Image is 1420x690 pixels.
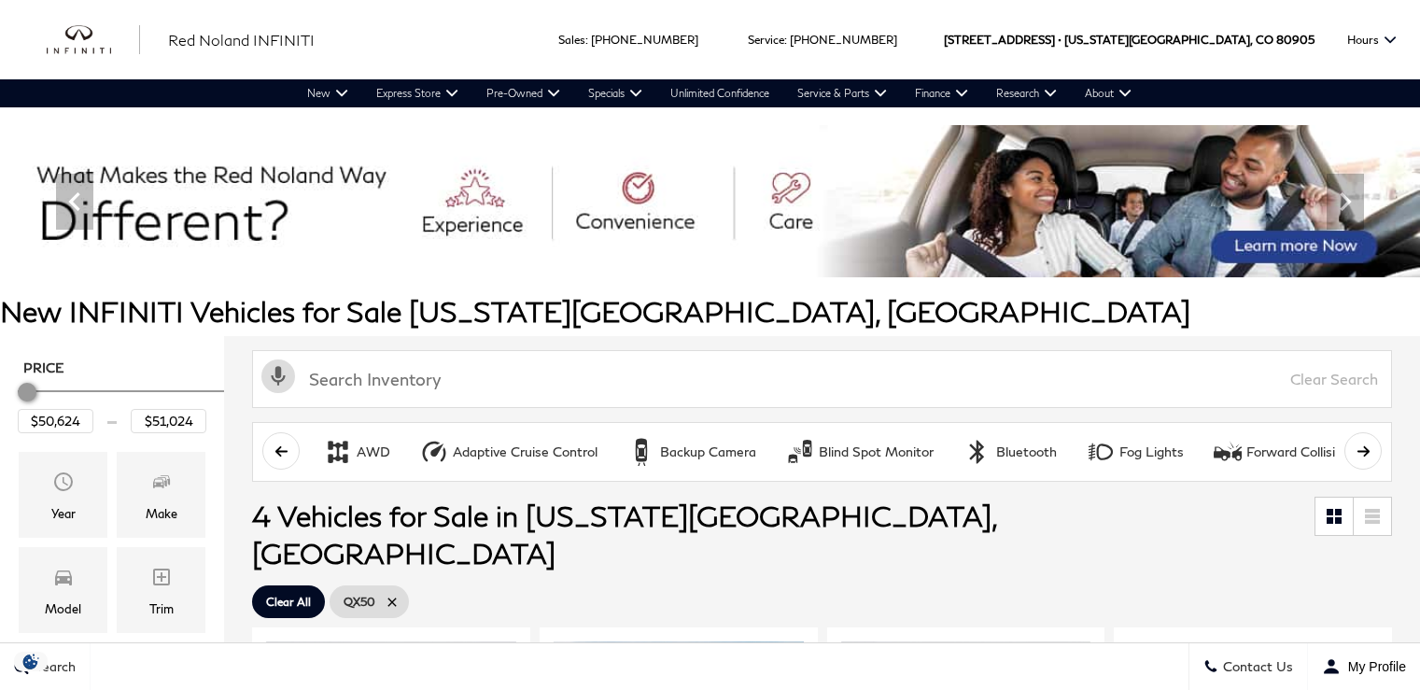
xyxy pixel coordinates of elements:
[591,33,698,47] a: [PHONE_NUMBER]
[610,243,628,261] span: Go to slide 1
[357,444,390,460] div: AWD
[963,438,991,466] div: Bluetooth
[688,243,707,261] span: Go to slide 4
[149,598,174,619] div: Trim
[293,79,362,107] a: New
[996,444,1057,460] div: Bluetooth
[786,438,814,466] div: Blind Spot Monitor
[261,359,295,393] svg: Click to toggle on voice search
[1308,643,1420,690] button: Open user profile menu
[262,432,300,470] button: scroll left
[19,452,107,538] div: YearYear
[793,243,811,261] span: Go to slide 8
[150,466,173,503] span: Make
[574,79,656,107] a: Specials
[47,25,140,55] img: INFINITI
[19,547,107,633] div: ModelModel
[1071,79,1146,107] a: About
[23,359,201,376] h5: Price
[1087,438,1115,466] div: Fog Lights
[558,33,585,47] span: Sales
[362,79,472,107] a: Express Store
[783,79,901,107] a: Service & Parts
[1341,659,1406,674] span: My Profile
[52,561,75,598] span: Model
[656,79,783,107] a: Unlimited Confidence
[1246,444,1404,460] div: Forward Collision Warning
[168,31,315,49] span: Red Noland INFINITI
[252,350,1392,408] input: Search Inventory
[131,409,206,433] input: Maximum
[585,33,588,47] span: :
[410,432,608,472] button: Adaptive Cruise ControlAdaptive Cruise Control
[819,444,934,460] div: Blind Spot Monitor
[662,243,681,261] span: Go to slide 3
[1327,174,1364,230] div: Next
[293,79,1146,107] nav: Main Navigation
[660,444,756,460] div: Backup Camera
[901,79,982,107] a: Finance
[324,438,352,466] div: AWD
[1218,659,1293,675] span: Contact Us
[453,444,598,460] div: Adaptive Cruise Control
[9,652,52,671] img: Opt-Out Icon
[168,29,315,51] a: Red Noland INFINITI
[636,243,654,261] span: Go to slide 2
[953,432,1067,472] button: BluetoothBluetooth
[29,659,76,675] span: Search
[252,499,996,570] span: 4 Vehicles for Sale in [US_STATE][GEOGRAPHIC_DATA], [GEOGRAPHIC_DATA]
[1344,432,1382,470] button: scroll right
[1214,438,1242,466] div: Forward Collision Warning
[51,503,76,524] div: Year
[714,243,733,261] span: Go to slide 5
[776,432,944,472] button: Blind Spot MonitorBlind Spot Monitor
[627,438,655,466] div: Backup Camera
[790,33,897,47] a: [PHONE_NUMBER]
[9,652,52,671] section: Click to Open Cookie Consent Modal
[420,438,448,466] div: Adaptive Cruise Control
[150,561,173,598] span: Trim
[1119,444,1184,460] div: Fog Lights
[784,33,787,47] span: :
[344,590,375,613] span: QX50
[266,590,311,613] span: Clear All
[146,503,177,524] div: Make
[982,79,1071,107] a: Research
[748,33,784,47] span: Service
[56,174,93,230] div: Previous
[18,409,93,433] input: Minimum
[117,452,205,538] div: MakeMake
[766,243,785,261] span: Go to slide 7
[1203,432,1414,472] button: Forward Collision WarningForward Collision Warning
[117,547,205,633] div: TrimTrim
[1076,432,1194,472] button: Fog LightsFog Lights
[47,25,140,55] a: infiniti
[617,432,766,472] button: Backup CameraBackup Camera
[472,79,574,107] a: Pre-Owned
[45,598,81,619] div: Model
[944,33,1315,47] a: [STREET_ADDRESS] • [US_STATE][GEOGRAPHIC_DATA], CO 80905
[52,466,75,503] span: Year
[18,383,36,401] div: Minimum Price
[314,432,401,472] button: AWDAWD
[740,243,759,261] span: Go to slide 6
[18,376,206,433] div: Price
